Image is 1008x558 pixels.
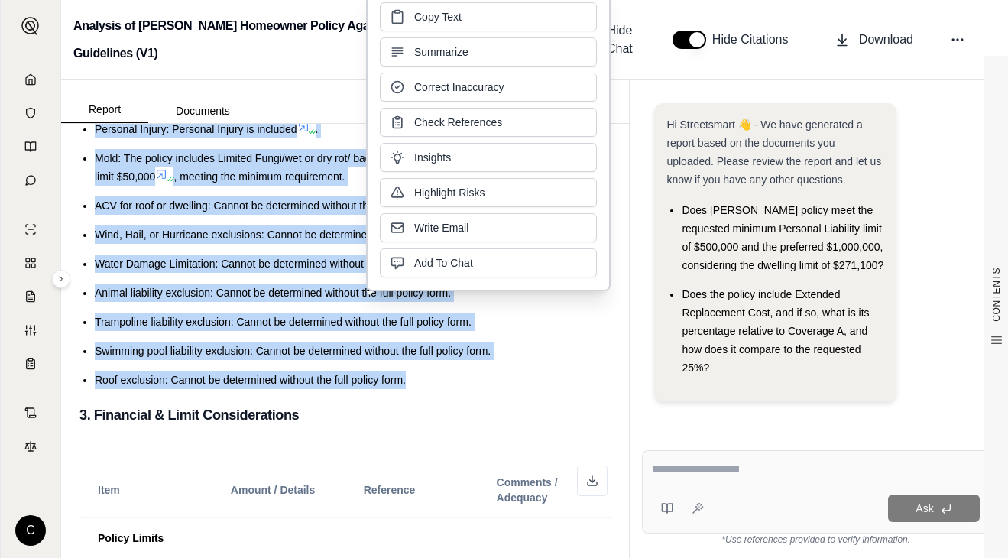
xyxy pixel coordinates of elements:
button: Expand sidebar [15,11,46,41]
span: , meeting the minimum requirement. [173,170,345,183]
button: Correct Inaccuracy [380,73,597,102]
a: Legal Search Engine [10,431,51,462]
span: ACV for roof or dwelling: Cannot be determined without the full policy form. [95,200,449,212]
span: Correct Inaccuracy [414,79,504,95]
span: Wind, Hail, or Hurricane exclusions: Cannot be determined without the full policy form. [95,229,502,241]
span: Reference [364,484,416,496]
a: Single Policy [10,214,51,245]
a: Chat [10,165,51,196]
a: Claim Coverage [10,281,51,312]
span: Download [859,31,913,49]
button: Write Email [380,213,597,242]
span: Roof exclusion: Cannot be determined without the full policy form. [95,374,406,386]
span: Hide Chat [604,21,636,58]
a: Coverage Table [10,349,51,379]
span: Item [98,484,120,496]
a: Contract Analysis [10,397,51,428]
span: Hi Streetsmart 👋 - We have generated a report based on the documents you uploaded. Please review ... [666,118,881,186]
span: Personal Injury: Personal Injury is included [95,123,297,135]
span: Ask [916,502,933,514]
span: Policy Limits [98,532,164,544]
button: Documents [148,99,258,123]
button: Copy Text [380,2,597,31]
span: Animal liability exclusion: Cannot be determined without the full policy form. [95,287,451,299]
button: Check References [380,108,597,137]
button: Add To Chat [380,248,597,277]
span: Check References [414,115,502,130]
span: CONTENTS [990,268,1003,322]
span: Swimming pool liability exclusion: Cannot be determined without the full policy form. [95,345,491,357]
button: Download [828,24,919,55]
span: Amount / Details [231,484,315,496]
button: Summarize [380,37,597,67]
div: C [15,515,46,546]
button: Insights [380,143,597,172]
span: Add To Chat [414,255,473,271]
a: Home [10,64,51,95]
button: Ask [888,495,980,522]
span: Summarize [414,44,468,60]
a: Prompt Library [10,131,51,162]
img: Expand sidebar [21,17,40,35]
button: Report [61,97,148,123]
span: Copy Text [414,9,462,24]
button: Download as Excel [577,466,608,496]
span: Water Damage Limitation: Cannot be determined without the full policy form. [95,258,456,270]
button: Expand sidebar [52,270,70,288]
span: Insights [414,150,451,165]
span: Trampoline liability exclusion: Cannot be determined without the full policy form. [95,316,472,328]
a: Policy Comparisons [10,248,51,278]
span: Does the policy include Extended Replacement Cost, and if so, what is its percentage relative to ... [682,288,869,374]
div: *Use references provided to verify information. [642,534,990,546]
button: Highlight Risks [380,178,597,207]
span: Mold: The policy includes Limited Fungi/wet or dry rot/ bacteria coverage: Property limit $10,000... [95,152,593,183]
span: Hide Citations [712,31,798,49]
a: Documents Vault [10,98,51,128]
span: Comments / Adequacy [497,476,558,504]
h3: 3. Financial & Limit Considerations [79,401,611,429]
a: Custom Report [10,315,51,346]
span: Highlight Risks [414,185,485,200]
h2: Analysis of [PERSON_NAME] Homeowner Policy Against Coverage Guidelines (V1) [73,12,463,67]
span: Does [PERSON_NAME] policy meet the requested minimum Personal Liability limit of $500,000 and the... [682,204,883,271]
span: Write Email [414,220,468,235]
